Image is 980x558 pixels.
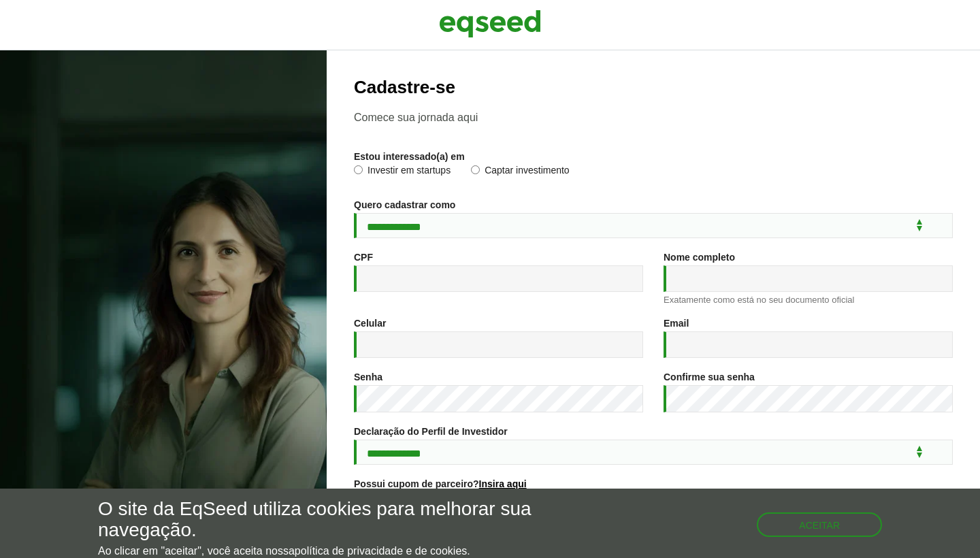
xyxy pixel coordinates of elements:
[664,318,689,328] label: Email
[664,295,953,304] div: Exatamente como está no seu documento oficial
[354,165,451,179] label: Investir em startups
[295,546,468,557] a: política de privacidade e de cookies
[471,165,480,174] input: Captar investimento
[98,499,568,541] h5: O site da EqSeed utiliza cookies para melhorar sua navegação.
[354,111,953,124] p: Comece sua jornada aqui
[98,544,568,557] p: Ao clicar em "aceitar", você aceita nossa .
[354,252,373,262] label: CPF
[471,165,570,179] label: Captar investimento
[354,152,465,161] label: Estou interessado(a) em
[354,78,953,97] h2: Cadastre-se
[354,200,455,210] label: Quero cadastrar como
[354,165,363,174] input: Investir em startups
[354,318,386,328] label: Celular
[354,427,508,436] label: Declaração do Perfil de Investidor
[757,512,882,537] button: Aceitar
[354,372,382,382] label: Senha
[664,372,755,382] label: Confirme sua senha
[439,7,541,41] img: EqSeed Logo
[354,479,527,489] label: Possui cupom de parceiro?
[664,252,735,262] label: Nome completo
[479,479,527,489] a: Insira aqui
